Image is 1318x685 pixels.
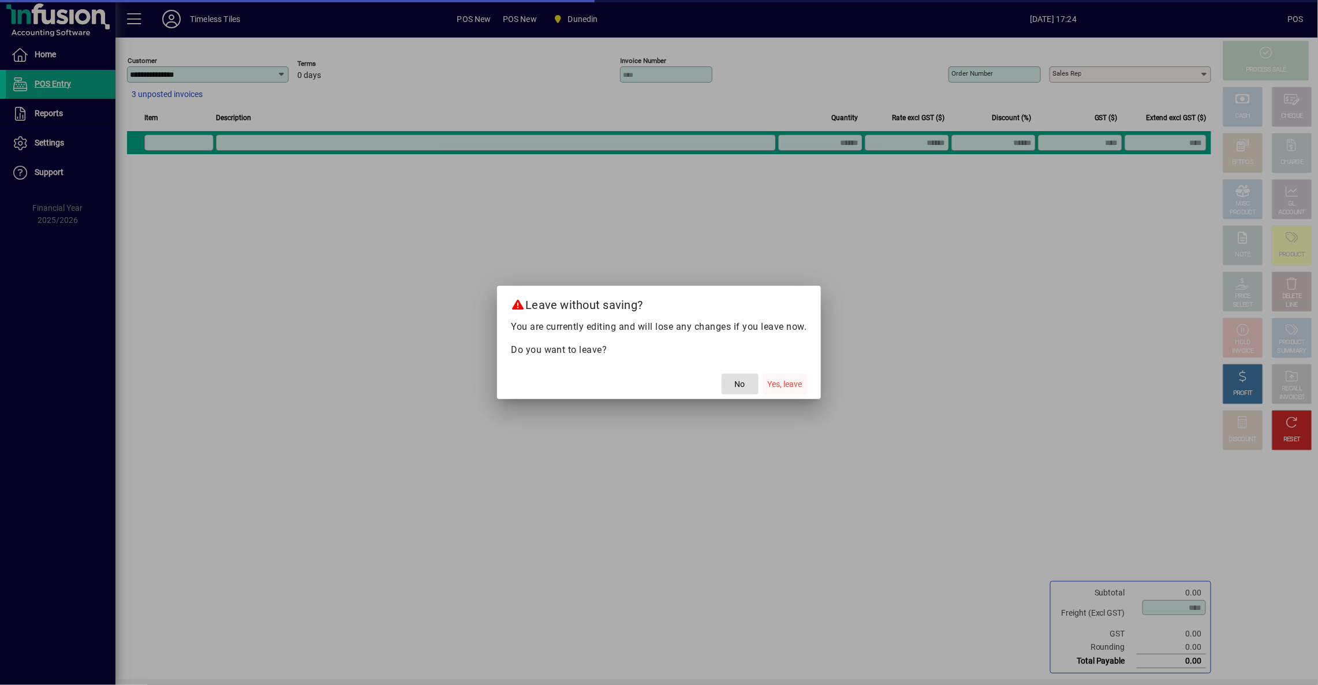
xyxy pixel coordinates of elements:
span: No [735,378,745,390]
p: You are currently editing and will lose any changes if you leave now. [511,320,807,334]
h2: Leave without saving? [497,286,821,319]
span: Yes, leave [768,378,802,390]
p: Do you want to leave? [511,343,807,357]
button: Yes, leave [763,374,807,394]
button: No [722,374,759,394]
